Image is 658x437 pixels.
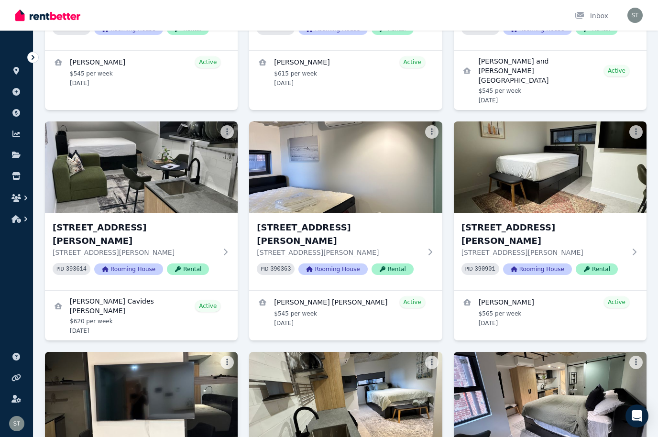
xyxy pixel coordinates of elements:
[45,291,238,340] a: View details for David Felipe Cavides Santos
[629,356,643,369] button: More options
[45,51,238,93] a: View details for David Telefoni
[249,291,442,333] a: View details for Ana Cabeza Parraga
[45,121,238,213] img: 17, 75 Milton St
[9,416,24,431] img: Samantha Thomas
[220,356,234,369] button: More options
[53,221,217,248] h3: [STREET_ADDRESS][PERSON_NAME]
[454,291,647,333] a: View details for Ben Nuttall
[575,11,608,21] div: Inbox
[454,51,647,110] a: View details for Bindu Bhattarai and Surendra Nepal
[625,404,648,427] div: Open Intercom Messenger
[56,266,64,272] small: PID
[249,121,442,290] a: 18, 75 Milton St[STREET_ADDRESS][PERSON_NAME][STREET_ADDRESS][PERSON_NAME]PID 390363Rooming House...
[270,266,291,273] code: 390363
[220,125,234,139] button: More options
[372,263,414,275] span: Rental
[425,356,439,369] button: More options
[249,51,442,93] a: View details for Hamish Deo
[45,121,238,290] a: 17, 75 Milton St[STREET_ADDRESS][PERSON_NAME][STREET_ADDRESS][PERSON_NAME]PID 393614Rooming House...
[53,248,217,257] p: [STREET_ADDRESS][PERSON_NAME]
[257,221,421,248] h3: [STREET_ADDRESS][PERSON_NAME]
[298,263,367,275] span: Rooming House
[465,266,473,272] small: PID
[475,266,495,273] code: 390901
[261,266,268,272] small: PID
[629,125,643,139] button: More options
[503,263,572,275] span: Rooming House
[257,248,421,257] p: [STREET_ADDRESS][PERSON_NAME]
[461,221,625,248] h3: [STREET_ADDRESS][PERSON_NAME]
[249,121,442,213] img: 18, 75 Milton St
[576,263,618,275] span: Rental
[66,266,87,273] code: 393614
[167,263,209,275] span: Rental
[425,125,439,139] button: More options
[461,248,625,257] p: [STREET_ADDRESS][PERSON_NAME]
[94,263,163,275] span: Rooming House
[454,121,647,213] img: 19, 75 Milton St
[627,8,643,23] img: Samantha Thomas
[15,8,80,22] img: RentBetter
[454,121,647,290] a: 19, 75 Milton St[STREET_ADDRESS][PERSON_NAME][STREET_ADDRESS][PERSON_NAME]PID 390901Rooming House...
